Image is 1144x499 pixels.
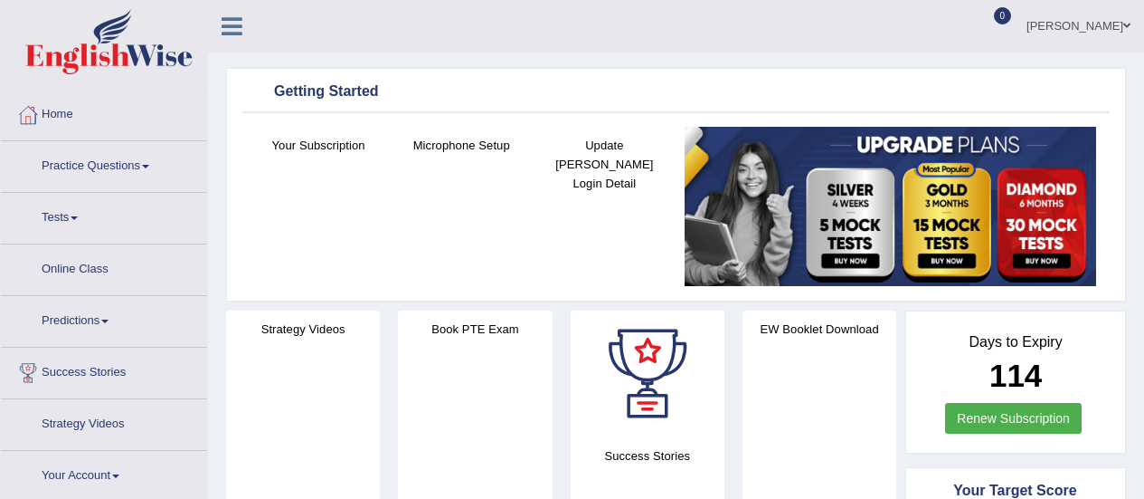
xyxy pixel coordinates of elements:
[994,7,1012,24] span: 0
[1,348,207,393] a: Success Stories
[399,136,524,155] h4: Microphone Setup
[1,399,207,445] a: Strategy Videos
[1,245,207,290] a: Online Class
[542,136,667,193] h4: Update [PERSON_NAME] Login Detail
[1,141,207,187] a: Practice Questions
[226,320,380,339] h4: Strategy Videos
[685,127,1096,286] img: small5.jpg
[398,320,552,339] h4: Book PTE Exam
[945,403,1082,434] a: Renew Subscription
[1,193,207,238] a: Tests
[989,358,1042,393] b: 114
[571,446,724,465] h4: Success Stories
[1,296,207,341] a: Predictions
[1,90,207,135] a: Home
[247,79,1105,106] div: Getting Started
[256,136,381,155] h4: Your Subscription
[742,320,896,339] h4: EW Booklet Download
[1,451,207,496] a: Your Account
[926,334,1105,350] h4: Days to Expiry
